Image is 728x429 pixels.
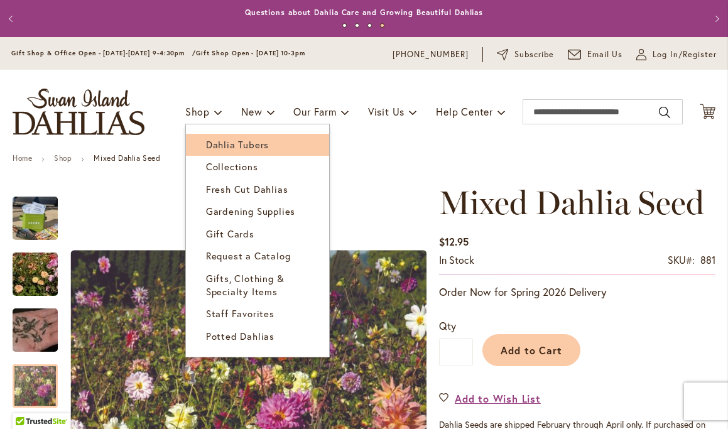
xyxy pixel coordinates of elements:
button: 4 of 4 [380,23,384,28]
span: Gift Shop Open - [DATE] 10-3pm [196,49,305,57]
p: Order Now for Spring 2026 Delivery [439,285,715,300]
span: Request a Catalog [206,249,291,262]
button: 2 of 4 [355,23,359,28]
span: Help Center [436,105,493,118]
a: Email Us [568,48,623,61]
span: Gift Shop & Office Open - [DATE]-[DATE] 9-4:30pm / [11,49,196,57]
span: Gardening Supplies [206,205,295,217]
span: Qty [439,319,456,332]
div: 881 [700,253,715,268]
span: Shop [185,105,210,118]
span: $12.95 [439,235,469,248]
iframe: Launch Accessibility Center [9,384,45,420]
span: In stock [439,253,474,266]
span: Visit Us [368,105,405,118]
span: Fresh Cut Dahlias [206,183,288,195]
a: Subscribe [497,48,554,61]
span: Collections [206,160,258,173]
span: New [241,105,262,118]
a: Log In/Register [636,48,717,61]
a: Questions about Dahlia Care and Growing Beautiful Dahlias [245,8,483,17]
a: Gift Cards [186,223,329,245]
strong: SKU [668,253,695,266]
a: Home [13,153,32,163]
span: Our Farm [293,105,336,118]
a: [PHONE_NUMBER] [393,48,469,61]
button: 1 of 4 [342,23,347,28]
span: Gifts, Clothing & Specialty Items [206,272,285,298]
button: Next [703,6,728,31]
div: Mixed Dahlia Seed [13,184,70,240]
a: Add to Wish List [439,391,541,406]
img: Mixed Dahlia Seed [13,188,58,249]
div: Swan Island Dahlias - Dahlia Seedlings [13,240,70,296]
div: Availability [439,253,474,268]
a: store logo [13,89,144,135]
div: Swan Island Dahlias - Dahlia Seedlings [13,352,58,408]
div: Swan Island Dahlias - Dahlia Seed [13,296,70,352]
span: Email Us [587,48,623,61]
strong: Mixed Dahlia Seed [94,153,160,163]
span: Subscribe [514,48,554,61]
a: Shop [54,153,72,163]
button: Add to Cart [482,334,580,366]
span: Mixed Dahlia Seed [439,183,704,222]
span: Staff Favorites [206,307,274,320]
span: Potted Dahlias [206,330,274,342]
span: Dahlia Tubers [206,138,269,151]
span: Add to Cart [501,344,563,357]
span: Log In/Register [653,48,717,61]
span: Add to Wish List [455,391,541,406]
button: 3 of 4 [367,23,372,28]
